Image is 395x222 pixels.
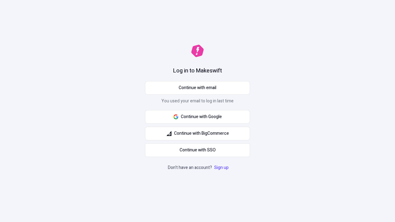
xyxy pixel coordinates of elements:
h1: Log in to Makeswift [173,67,222,75]
span: Continue with email [179,84,216,91]
button: Continue with email [145,81,250,95]
button: Continue with Google [145,110,250,124]
a: Sign up [213,164,230,171]
p: You used your email to log in last time [145,98,250,107]
span: Continue with BigCommerce [174,130,229,137]
a: Continue with SSO [145,143,250,157]
button: Continue with BigCommerce [145,127,250,140]
p: Don't have an account? [168,164,230,171]
span: Continue with Google [181,113,222,120]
